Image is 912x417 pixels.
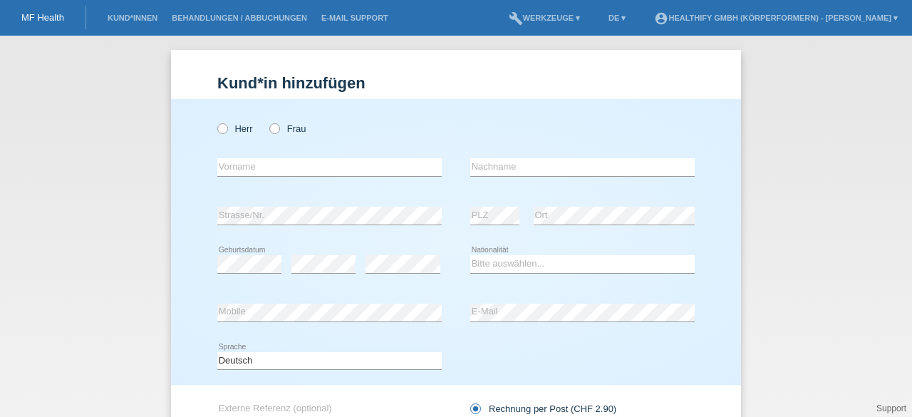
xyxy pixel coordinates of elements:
a: MF Health [21,12,64,23]
input: Frau [269,123,279,133]
a: account_circleHealthify GmbH (Körperformern) - [PERSON_NAME] ▾ [647,14,905,22]
a: Kund*innen [100,14,165,22]
h1: Kund*in hinzufügen [217,74,695,92]
a: Behandlungen / Abbuchungen [165,14,314,22]
a: buildWerkzeuge ▾ [502,14,588,22]
input: Herr [217,123,227,133]
i: build [509,11,523,26]
label: Rechnung per Post (CHF 2.90) [470,403,616,414]
a: DE ▾ [601,14,633,22]
i: account_circle [654,11,668,26]
a: E-Mail Support [314,14,395,22]
label: Frau [269,123,306,134]
a: Support [876,403,906,413]
label: Herr [217,123,253,134]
